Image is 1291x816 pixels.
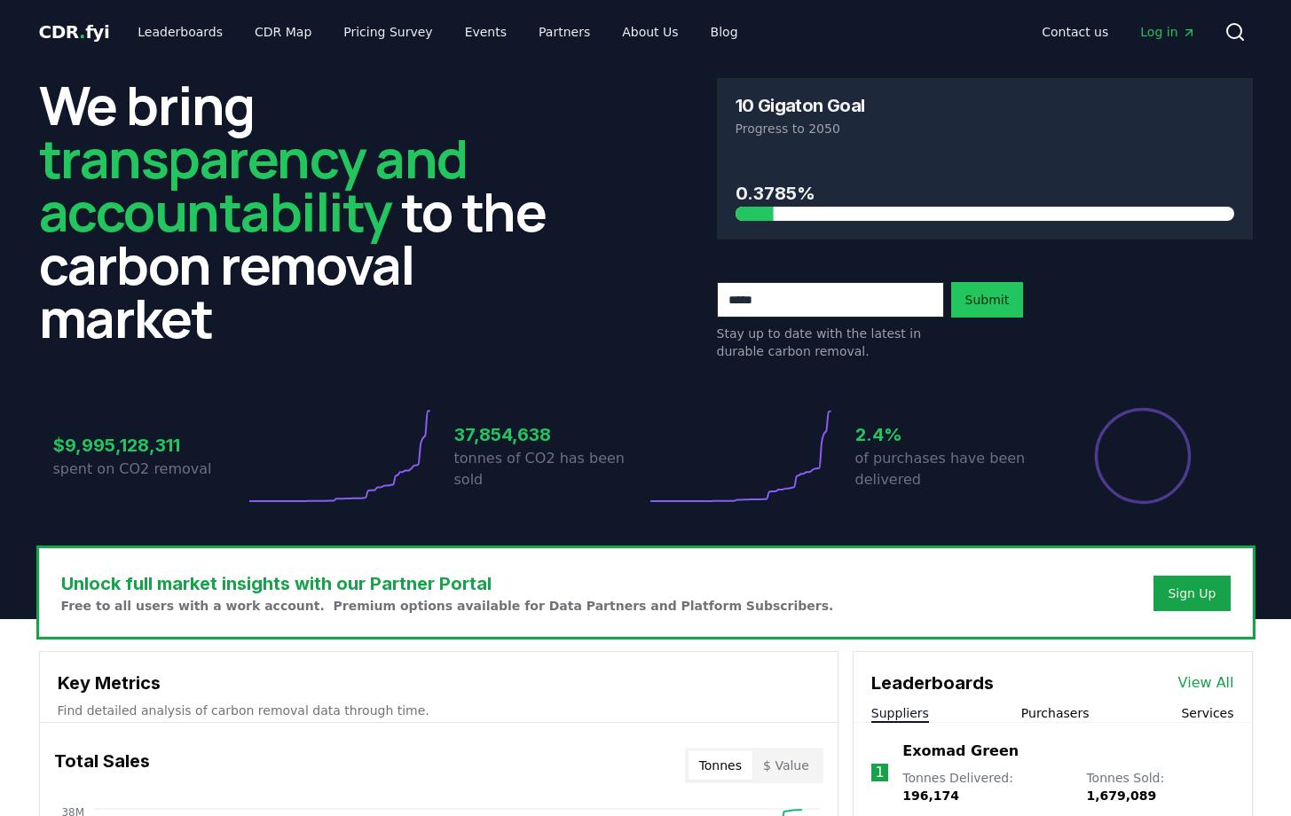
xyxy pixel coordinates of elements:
[875,762,884,783] p: 1
[855,421,1047,448] h3: 2.4%
[1021,704,1090,722] button: Purchasers
[717,325,944,360] p: Stay up to date with the latest in durable carbon removal.
[39,21,110,43] span: CDR fyi
[1168,585,1216,602] a: Sign Up
[53,459,245,480] p: spent on CO2 removal
[871,670,994,696] h3: Leaderboards
[329,16,446,48] a: Pricing Survey
[39,20,110,44] a: CDR.fyi
[1126,16,1209,48] a: Log in
[1093,406,1193,506] div: Percentage of sales delivered
[752,751,820,780] button: $ Value
[58,670,820,696] h3: Key Metrics
[1027,16,1122,48] a: Contact us
[608,16,692,48] a: About Us
[1140,23,1195,41] span: Log in
[123,16,237,48] a: Leaderboards
[1153,576,1230,611] button: Sign Up
[902,789,959,803] span: 196,174
[454,448,646,490] p: tonnes of CO2 has been sold
[524,16,604,48] a: Partners
[1027,16,1209,48] nav: Main
[736,180,1234,207] h3: 0.3785%
[54,748,150,783] h3: Total Sales
[951,282,1024,318] button: Submit
[689,751,752,780] button: Tonnes
[902,769,1068,804] p: Tonnes Delivered :
[1086,769,1233,804] p: Tonnes Sold :
[39,78,575,344] h2: We bring to the carbon removal market
[697,16,752,48] a: Blog
[1086,789,1156,803] span: 1,679,089
[871,704,929,722] button: Suppliers
[736,97,865,114] h3: 10 Gigaton Goal
[79,21,85,43] span: .
[240,16,326,48] a: CDR Map
[1178,672,1234,694] a: View All
[454,421,646,448] h3: 37,854,638
[1181,704,1233,722] button: Services
[902,741,1019,762] a: Exomad Green
[53,432,245,459] h3: $9,995,128,311
[61,597,834,615] p: Free to all users with a work account. Premium options available for Data Partners and Platform S...
[123,16,752,48] nav: Main
[61,570,834,597] h3: Unlock full market insights with our Partner Portal
[39,122,468,247] span: transparency and accountability
[451,16,521,48] a: Events
[736,120,1234,137] p: Progress to 2050
[58,702,820,719] p: Find detailed analysis of carbon removal data through time.
[855,448,1047,490] p: of purchases have been delivered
